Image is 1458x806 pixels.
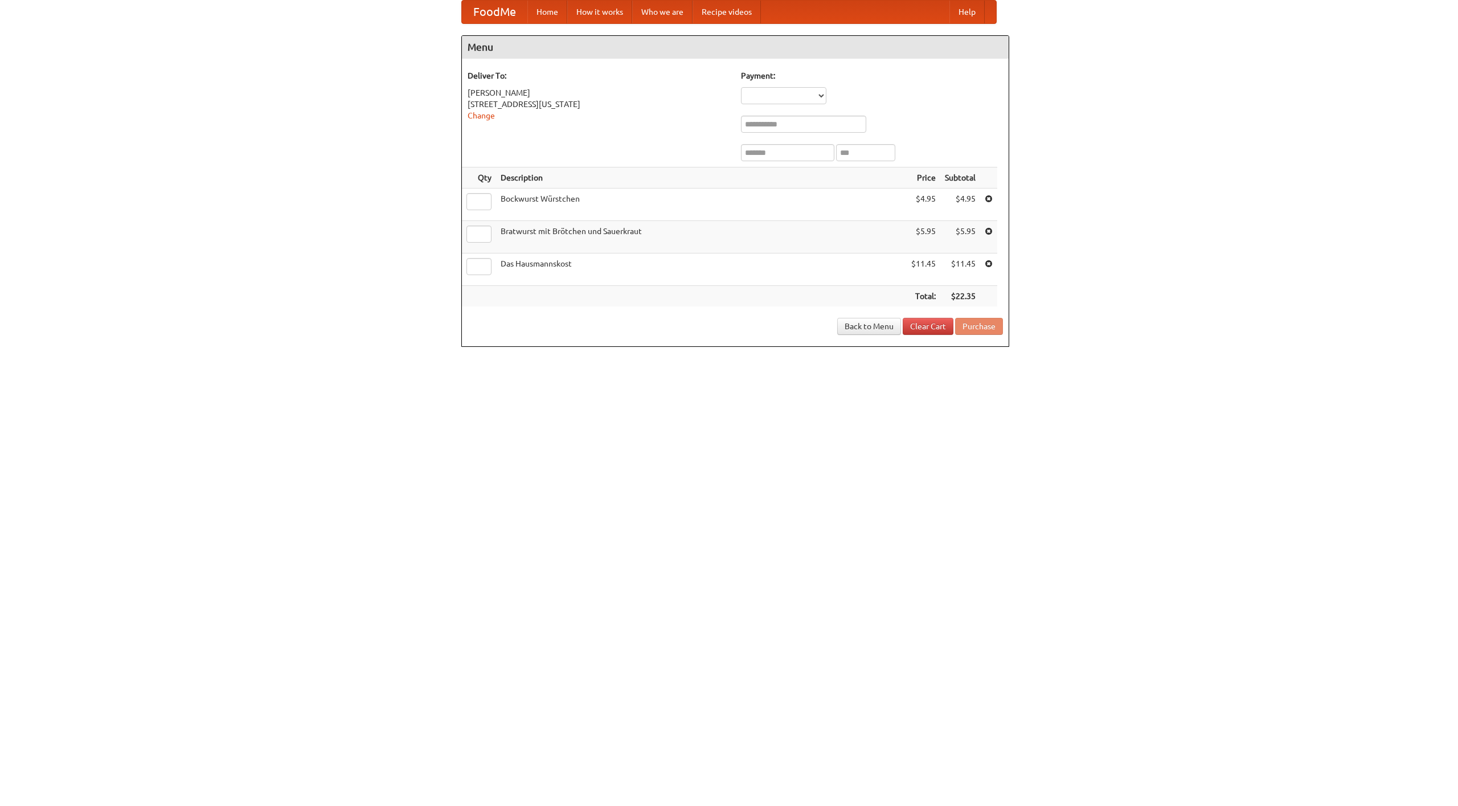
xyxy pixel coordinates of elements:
[903,318,953,335] a: Clear Cart
[693,1,761,23] a: Recipe videos
[907,167,940,189] th: Price
[949,1,985,23] a: Help
[940,167,980,189] th: Subtotal
[567,1,632,23] a: How it works
[496,221,907,253] td: Bratwurst mit Brötchen und Sauerkraut
[496,253,907,286] td: Das Hausmannskost
[462,167,496,189] th: Qty
[468,99,730,110] div: [STREET_ADDRESS][US_STATE]
[741,70,1003,81] h5: Payment:
[496,167,907,189] th: Description
[955,318,1003,335] button: Purchase
[462,1,527,23] a: FoodMe
[940,221,980,253] td: $5.95
[496,189,907,221] td: Bockwurst Würstchen
[907,286,940,307] th: Total:
[837,318,901,335] a: Back to Menu
[907,189,940,221] td: $4.95
[907,253,940,286] td: $11.45
[468,70,730,81] h5: Deliver To:
[468,87,730,99] div: [PERSON_NAME]
[527,1,567,23] a: Home
[907,221,940,253] td: $5.95
[468,111,495,120] a: Change
[632,1,693,23] a: Who we are
[462,36,1009,59] h4: Menu
[940,189,980,221] td: $4.95
[940,286,980,307] th: $22.35
[940,253,980,286] td: $11.45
